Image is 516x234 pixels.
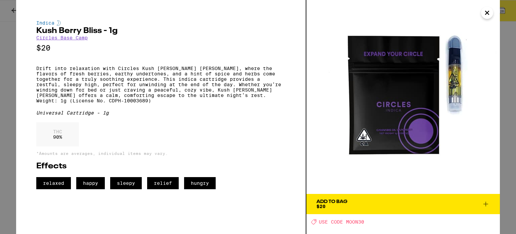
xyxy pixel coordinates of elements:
[76,177,105,189] span: happy
[53,129,62,134] p: THC
[4,5,48,10] span: Hi. Need any help?
[316,199,347,204] div: Add To Bag
[306,194,500,214] button: Add To Bag$20
[316,204,326,209] span: $20
[36,162,286,170] h2: Effects
[319,219,364,225] span: USE CODE MOON30
[110,177,142,189] span: sleepy
[36,177,71,189] span: relaxed
[36,110,286,115] div: Universal Cartridge - 1g
[481,7,493,19] button: Close
[147,177,179,189] span: relief
[36,27,286,35] h2: Kush Berry Bliss - 1g
[36,66,286,103] p: Drift into relaxation with Circles Kush [PERSON_NAME] [PERSON_NAME], where the flavors of fresh b...
[36,20,286,26] div: Indica
[36,122,79,146] div: 90 %
[36,35,88,40] a: Circles Base Camp
[57,20,61,26] img: indicaColor.svg
[184,177,216,189] span: hungry
[36,151,286,156] p: *Amounts are averages, individual items may vary.
[36,44,286,52] p: $20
